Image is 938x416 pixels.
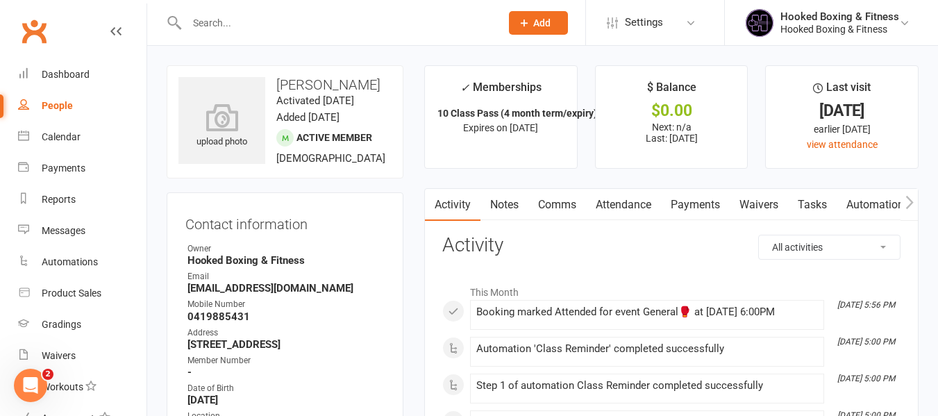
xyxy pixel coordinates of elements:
a: Calendar [18,122,146,153]
div: Automations [42,256,98,267]
strong: [DATE] [187,394,385,406]
div: Messages [42,225,85,236]
div: Waivers [42,350,76,361]
a: Payments [18,153,146,184]
div: Reports [42,194,76,205]
time: Added [DATE] [276,111,340,124]
a: Reports [18,184,146,215]
div: Member Number [187,354,385,367]
span: 2 [42,369,53,380]
div: earlier [DATE] [778,122,905,137]
a: Activity [425,189,480,221]
a: Notes [480,189,528,221]
div: $0.00 [608,103,735,118]
a: Product Sales [18,278,146,309]
a: Comms [528,189,586,221]
span: Active member [296,132,372,143]
i: ✓ [460,81,469,94]
div: Product Sales [42,288,101,299]
a: People [18,90,146,122]
div: Mobile Number [187,298,385,311]
a: Workouts [18,372,146,403]
a: Attendance [586,189,661,221]
a: Messages [18,215,146,247]
div: Last visit [813,78,871,103]
div: [DATE] [778,103,905,118]
i: [DATE] 5:00 PM [837,337,895,347]
div: Memberships [460,78,542,104]
a: Dashboard [18,59,146,90]
h3: [PERSON_NAME] [178,77,392,92]
h3: Activity [442,235,901,256]
img: thumb_image1731986243.png [746,9,773,37]
li: This Month [442,278,901,300]
iframe: Intercom live chat [14,369,47,402]
a: Waivers [18,340,146,372]
div: People [42,100,73,111]
span: Add [533,17,551,28]
span: Settings [625,7,663,38]
span: [DEMOGRAPHIC_DATA] [276,152,385,165]
strong: - [187,366,385,378]
a: Gradings [18,309,146,340]
strong: Hooked Boxing & Fitness [187,254,385,267]
strong: [EMAIL_ADDRESS][DOMAIN_NAME] [187,282,385,294]
div: Hooked Boxing & Fitness [780,10,899,23]
div: Owner [187,242,385,256]
a: Payments [661,189,730,221]
div: Gradings [42,319,81,330]
div: Booking marked Attended for event General🥊 at [DATE] 6:00PM [476,306,818,318]
a: view attendance [807,139,878,150]
div: Step 1 of automation Class Reminder completed successfully [476,380,818,392]
span: Expires on [DATE] [463,122,538,133]
a: Automations [18,247,146,278]
div: Payments [42,163,85,174]
div: upload photo [178,103,265,149]
time: Activated [DATE] [276,94,354,107]
strong: 0419885431 [187,310,385,323]
div: Calendar [42,131,81,142]
i: [DATE] 5:00 PM [837,374,895,383]
a: Automations [837,189,919,221]
p: Next: n/a Last: [DATE] [608,122,735,144]
strong: [STREET_ADDRESS] [187,338,385,351]
div: Date of Birth [187,382,385,395]
i: [DATE] 5:56 PM [837,300,895,310]
a: Waivers [730,189,788,221]
div: Hooked Boxing & Fitness [780,23,899,35]
div: Automation 'Class Reminder' completed successfully [476,343,818,355]
div: Dashboard [42,69,90,80]
a: Tasks [788,189,837,221]
h3: Contact information [185,211,385,232]
div: Email [187,270,385,283]
input: Search... [183,13,491,33]
strong: 10 Class Pass (4 month term/expiry) [437,108,597,119]
button: Add [509,11,568,35]
div: Workouts [42,381,83,392]
a: Clubworx [17,14,51,49]
div: Address [187,326,385,340]
div: $ Balance [647,78,696,103]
